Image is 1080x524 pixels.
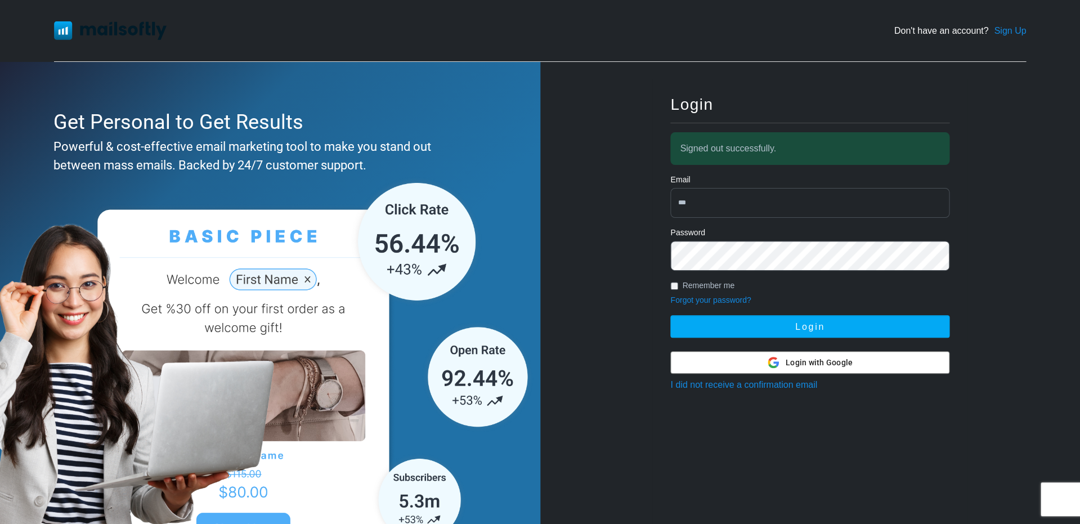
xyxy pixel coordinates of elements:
[894,24,1027,38] div: Don't have an account?
[670,295,751,304] a: Forgot your password?
[670,315,949,338] button: Login
[670,227,705,239] label: Password
[53,137,481,174] div: Powerful & cost-effective email marketing tool to make you stand out between mass emails. Backed ...
[786,357,853,369] span: Login with Google
[670,96,713,113] span: Login
[670,174,690,186] label: Email
[994,24,1026,38] a: Sign Up
[670,351,949,374] button: Login with Google
[670,132,949,165] div: Signed out successfully.
[53,107,481,137] div: Get Personal to Get Results
[54,21,167,39] img: Mailsoftly
[682,280,734,292] label: Remember me
[670,380,817,389] a: I did not receive a confirmation email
